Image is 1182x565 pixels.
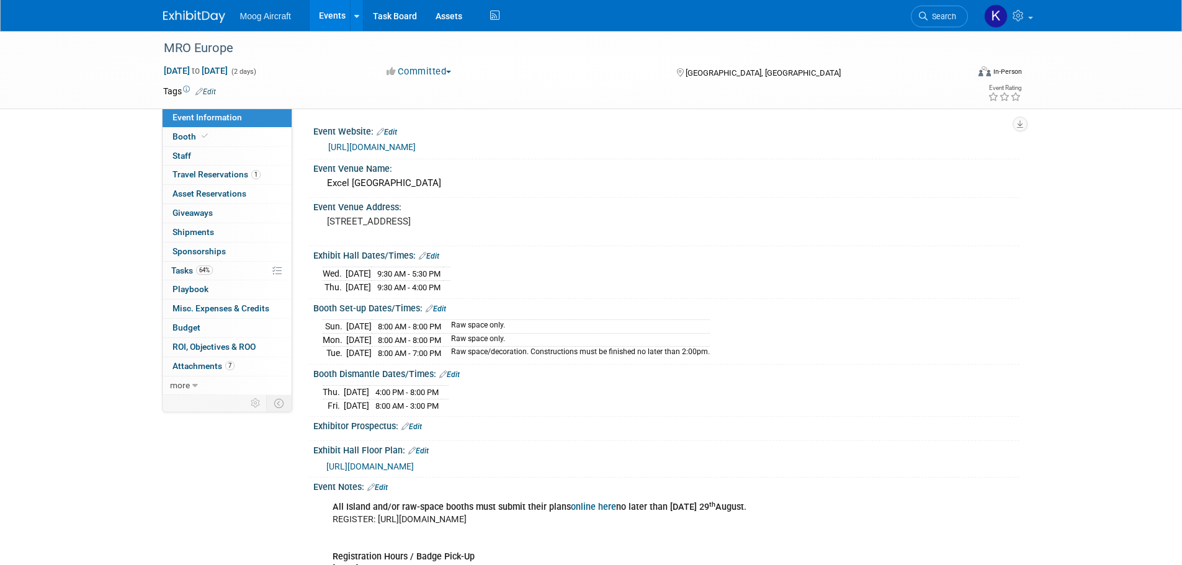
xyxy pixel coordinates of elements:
[163,185,292,203] a: Asset Reservations
[444,333,710,347] td: Raw space only.
[172,227,214,237] span: Shipments
[323,333,346,347] td: Mon.
[346,267,371,281] td: [DATE]
[377,283,441,292] span: 9:30 AM - 4:00 PM
[163,338,292,357] a: ROI, Objectives & ROO
[377,128,397,136] a: Edit
[163,300,292,318] a: Misc. Expenses & Credits
[163,65,228,76] span: [DATE] [DATE]
[172,361,235,371] span: Attachments
[172,284,208,294] span: Playbook
[382,65,456,78] button: Committed
[163,204,292,223] a: Giveaways
[323,347,346,360] td: Tue.
[401,422,422,431] a: Edit
[328,142,416,152] a: [URL][DOMAIN_NAME]
[172,131,210,141] span: Booth
[313,299,1019,315] div: Booth Set-up Dates/Times:
[988,85,1021,91] div: Event Rating
[978,66,991,76] img: Format-Inperson.png
[313,246,1019,262] div: Exhibit Hall Dates/Times:
[172,112,242,122] span: Event Information
[159,37,949,60] div: MRO Europe
[326,461,414,471] a: [URL][DOMAIN_NAME]
[172,189,246,198] span: Asset Reservations
[346,347,372,360] td: [DATE]
[313,417,1019,433] div: Exhibitor Prospectus:
[444,320,710,334] td: Raw space only.
[313,159,1019,175] div: Event Venue Name:
[367,483,388,492] a: Edit
[346,320,372,334] td: [DATE]
[195,87,216,96] a: Edit
[172,169,261,179] span: Travel Reservations
[439,370,460,379] a: Edit
[172,303,269,313] span: Misc. Expenses & Credits
[346,333,372,347] td: [DATE]
[333,502,746,512] b: All Island and/or raw-space booths must submit their plans no later than [DATE] 29 August.
[444,347,710,360] td: Raw space/decoration. Constructions must be finished no later than 2:00pm.
[171,265,213,275] span: Tasks
[163,128,292,146] a: Booth
[163,376,292,395] a: more
[230,68,256,76] span: (2 days)
[266,395,292,411] td: Toggle Event Tabs
[928,12,956,21] span: Search
[323,174,1010,193] div: Excel [GEOGRAPHIC_DATA]
[163,280,292,299] a: Playbook
[911,6,968,27] a: Search
[344,399,369,412] td: [DATE]
[323,386,344,399] td: Thu.
[895,65,1023,83] div: Event Format
[313,198,1019,213] div: Event Venue Address:
[172,208,213,218] span: Giveaways
[251,170,261,179] span: 1
[163,319,292,337] a: Budget
[375,388,439,397] span: 4:00 PM - 8:00 PM
[225,361,235,370] span: 7
[333,551,475,562] b: Registration Hours / Badge Pick-Up
[240,11,291,21] span: Moog Aircraft
[190,66,202,76] span: to
[686,68,841,78] span: [GEOGRAPHIC_DATA], [GEOGRAPHIC_DATA]
[172,151,191,161] span: Staff
[163,109,292,127] a: Event Information
[378,349,441,358] span: 8:00 AM - 7:00 PM
[378,322,441,331] span: 8:00 AM - 8:00 PM
[327,216,594,227] pre: [STREET_ADDRESS]
[245,395,267,411] td: Personalize Event Tab Strip
[378,336,441,345] span: 8:00 AM - 8:00 PM
[323,320,346,334] td: Sun.
[426,305,446,313] a: Edit
[163,357,292,376] a: Attachments7
[163,166,292,184] a: Travel Reservations1
[346,281,371,294] td: [DATE]
[172,323,200,332] span: Budget
[984,4,1008,28] img: Kelsey Blackley
[323,399,344,412] td: Fri.
[163,147,292,166] a: Staff
[163,11,225,23] img: ExhibitDay
[323,267,346,281] td: Wed.
[313,441,1019,457] div: Exhibit Hall Floor Plan:
[419,252,439,260] a: Edit
[163,85,216,97] td: Tags
[313,478,1019,494] div: Event Notes:
[993,67,1022,76] div: In-Person
[163,262,292,280] a: Tasks64%
[571,502,616,512] a: online here
[313,365,1019,381] div: Booth Dismantle Dates/Times:
[163,223,292,242] a: Shipments
[202,133,208,140] i: Booth reservation complete
[709,500,715,509] sup: th
[344,386,369,399] td: [DATE]
[163,242,292,261] a: Sponsorships
[323,281,346,294] td: Thu.
[375,401,439,411] span: 8:00 AM - 3:00 PM
[196,265,213,275] span: 64%
[170,380,190,390] span: more
[172,342,256,352] span: ROI, Objectives & ROO
[313,122,1019,138] div: Event Website:
[408,447,429,455] a: Edit
[172,246,226,256] span: Sponsorships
